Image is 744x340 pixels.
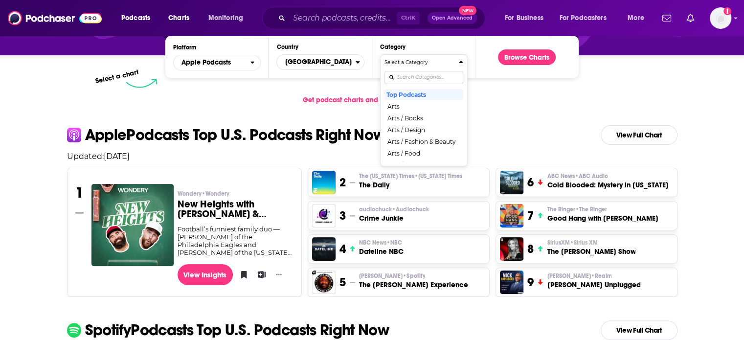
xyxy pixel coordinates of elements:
h3: Crime Junkie [359,213,428,223]
button: open menu [114,10,163,26]
button: Show More Button [272,270,286,279]
span: The [US_STATE] Times [359,172,462,180]
span: Wondery [178,190,229,198]
a: Show notifications dropdown [658,10,675,26]
button: Add to List [254,267,264,282]
span: Podcasts [121,11,150,25]
a: The Daily [312,171,336,194]
div: Football’s funniest family duo — [PERSON_NAME] of the Philadelphia Eagles and [PERSON_NAME] of th... [178,225,293,256]
button: Arts / Design [384,124,463,136]
p: Spotify Podcasts Top U.S. Podcasts Right Now [85,322,389,338]
button: Arts / Fashion & Beauty [384,136,463,147]
h3: 7 [527,208,534,223]
a: audiochuck•AudiochuckCrime Junkie [359,205,428,223]
button: Countries [276,54,364,70]
p: Joe Rogan • Spotify [359,272,468,280]
button: open menu [553,10,621,26]
button: Top Podcasts [384,89,463,100]
span: [GEOGRAPHIC_DATA] [277,54,355,70]
h3: The [PERSON_NAME] Show [547,247,635,256]
p: NBC News • NBC [359,239,404,247]
button: Show profile menu [710,7,731,29]
img: New Heights with Jason & Travis Kelce [91,184,174,266]
span: SiriusXM [547,239,597,247]
button: Arts / Performing Arts [384,159,463,171]
svg: Add a profile image [723,7,731,15]
h3: 3 [339,208,346,223]
h2: Platforms [173,55,261,70]
p: Wondery • Wondery [178,190,293,198]
img: Podchaser - Follow, Share and Rate Podcasts [8,9,102,27]
p: Apple Podcasts Top U.S. Podcasts Right Now [85,127,385,143]
button: open menu [173,55,261,70]
a: [PERSON_NAME]•Realm[PERSON_NAME] Unplugged [547,272,640,290]
p: SiriusXM • Sirius XM [547,239,635,247]
h3: 5 [339,275,346,290]
a: [PERSON_NAME]•SpotifyThe [PERSON_NAME] Experience [359,272,468,290]
span: New [459,6,476,15]
button: Bookmark Podcast [237,267,247,282]
a: Crime Junkie [312,204,336,227]
h3: Good Hang with [PERSON_NAME] [547,213,658,223]
span: • Wondery [202,190,229,197]
p: The Ringer • The Ringer [547,205,658,213]
h3: The [PERSON_NAME] Experience [359,280,468,290]
p: The New York Times • New York Times [359,172,462,180]
span: • [US_STATE] Times [414,173,462,180]
span: [PERSON_NAME] [547,272,611,280]
span: • Spotify [403,272,425,279]
span: • The Ringer [575,206,607,213]
a: View Full Chart [601,125,677,145]
img: spotify Icon [67,323,81,337]
h3: 1 [75,184,84,202]
a: Browse Charts [498,49,556,65]
h3: 6 [527,175,534,190]
span: For Business [505,11,543,25]
input: Search podcasts, credits, & more... [289,10,397,26]
span: audiochuck [359,205,428,213]
a: The [US_STATE] Times•[US_STATE] TimesThe Daily [359,172,462,190]
button: open menu [498,10,556,26]
a: Wondery•WonderyNew Heights with [PERSON_NAME] & [PERSON_NAME] [178,190,293,225]
a: Show notifications dropdown [683,10,698,26]
h3: 2 [339,175,346,190]
span: • Realm [590,272,611,279]
p: ABC News • ABC Audio [547,172,668,180]
h3: 8 [527,242,534,256]
h3: New Heights with [PERSON_NAME] & [PERSON_NAME] [178,200,293,219]
a: Charts [162,10,195,26]
img: The Megyn Kelly Show [500,237,523,261]
p: Updated: [DATE] [59,152,685,161]
a: View Insights [178,264,233,285]
h3: Dateline NBC [359,247,404,256]
img: User Profile [710,7,731,29]
span: • NBC [386,239,402,246]
button: Categories [380,54,468,166]
p: audiochuck • Audiochuck [359,205,428,213]
span: The Ringer [547,205,607,213]
a: Get podcast charts and rankings via API [295,88,449,112]
img: Dateline NBC [312,237,336,261]
h3: [PERSON_NAME] Unplugged [547,280,640,290]
img: Good Hang with Amy Poehler [500,204,523,227]
h3: Cold Blooded: Mystery in [US_STATE] [547,180,668,190]
a: Cold Blooded: Mystery in Alaska [500,171,523,194]
img: Mick Unplugged [500,271,523,294]
a: The Joe Rogan Experience [312,271,336,294]
span: • Audiochuck [392,206,428,213]
h3: 4 [339,242,346,256]
h3: The Daily [359,180,462,190]
a: The Ringer•The RingerGood Hang with [PERSON_NAME] [547,205,658,223]
span: Monitoring [208,11,243,25]
span: More [628,11,644,25]
span: • Sirius XM [569,239,597,246]
span: For Podcasters [560,11,607,25]
span: Ctrl K [397,12,420,24]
